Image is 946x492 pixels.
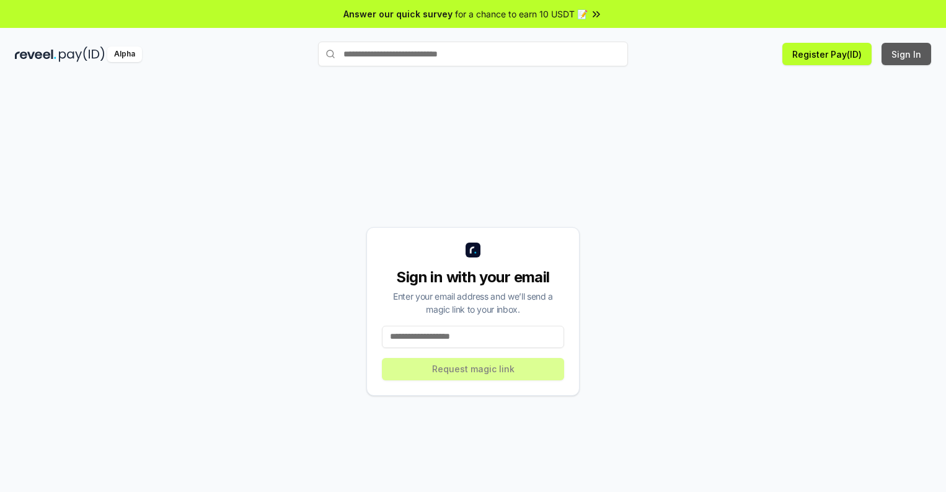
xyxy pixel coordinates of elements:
[15,47,56,62] img: reveel_dark
[466,243,480,257] img: logo_small
[59,47,105,62] img: pay_id
[455,7,588,20] span: for a chance to earn 10 USDT 📝
[882,43,931,65] button: Sign In
[382,290,564,316] div: Enter your email address and we’ll send a magic link to your inbox.
[107,47,142,62] div: Alpha
[343,7,453,20] span: Answer our quick survey
[782,43,872,65] button: Register Pay(ID)
[382,267,564,287] div: Sign in with your email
